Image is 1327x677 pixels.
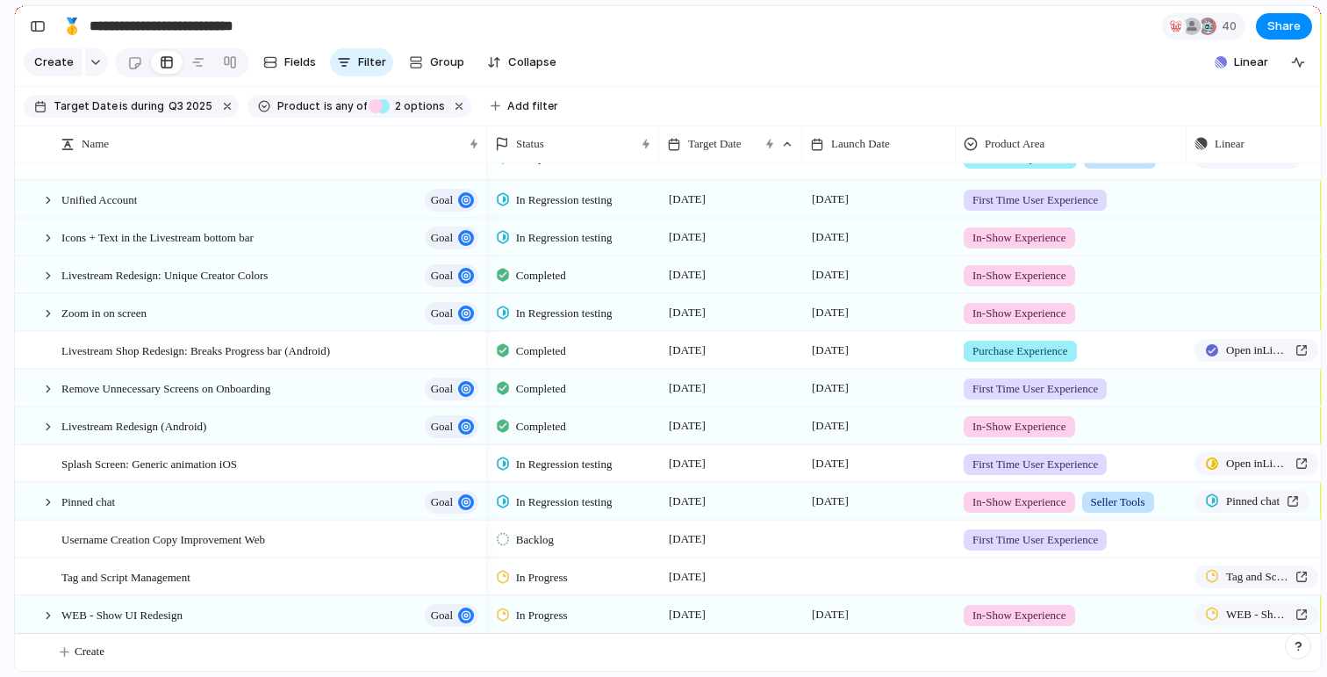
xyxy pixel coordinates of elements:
[664,189,710,210] span: [DATE]
[119,98,128,114] span: is
[431,263,453,288] span: goal
[972,229,1066,247] span: In-Show Experience
[169,98,212,114] span: Q3 2025
[516,418,566,436] span: Completed
[1091,493,1145,511] span: Seller Tools
[664,415,710,436] span: [DATE]
[61,227,254,247] span: Icons + Text in the Livestream bottom bar
[1234,54,1268,71] span: Linear
[516,191,613,209] span: In Regression testing
[1194,565,1318,588] a: Tag and Script Management
[664,566,710,587] span: [DATE]
[972,418,1066,436] span: In-Show Experience
[256,48,323,76] button: Fields
[61,604,183,624] span: WEB - Show UI Redesign
[480,48,563,76] button: Collapse
[61,415,206,436] span: Livestream Redesign (Android)
[369,97,448,116] button: 2 options
[985,135,1044,153] span: Product Area
[688,135,742,153] span: Target Date
[1267,18,1301,35] span: Share
[516,493,613,511] span: In Regression testing
[425,264,478,287] button: goal
[320,97,370,116] button: isany of
[516,305,613,322] span: In Regression testing
[277,98,320,114] span: Product
[972,493,1066,511] span: In-Show Experience
[807,340,853,361] span: [DATE]
[61,453,237,473] span: Splash Screen: Generic animation iOS
[831,135,890,153] span: Launch Date
[425,378,478,400] button: goal
[516,456,613,473] span: In Regression testing
[34,54,74,71] span: Create
[664,491,710,512] span: [DATE]
[24,48,82,76] button: Create
[431,188,453,212] span: goal
[425,604,478,627] button: goal
[1226,342,1288,359] span: Open in Linear
[1226,568,1288,586] span: Tag and Script Management
[61,189,137,209] span: Unified Account
[425,189,478,212] button: goal
[807,302,853,323] span: [DATE]
[807,453,853,474] span: [DATE]
[664,604,710,625] span: [DATE]
[480,94,569,119] button: Add filter
[664,453,710,474] span: [DATE]
[807,189,853,210] span: [DATE]
[972,267,1066,284] span: In-Show Experience
[664,378,710,399] span: [DATE]
[62,14,82,38] div: 🥇
[1194,603,1318,626] a: WEB - Show UI Redesign
[516,342,566,360] span: Completed
[425,302,478,325] button: goal
[508,54,556,71] span: Collapse
[972,531,1098,549] span: First Time User Experience
[431,490,453,515] span: goal
[128,98,164,114] span: during
[516,569,568,587] span: In Progress
[1194,452,1318,475] a: Open inLinear
[58,12,86,40] button: 🥇
[425,491,478,514] button: goal
[431,301,453,326] span: goal
[664,227,710,248] span: [DATE]
[54,98,118,114] span: Target Date
[807,264,853,285] span: [DATE]
[431,377,453,401] span: goal
[400,48,473,76] button: Group
[82,135,109,153] span: Name
[431,603,453,628] span: goal
[972,607,1066,624] span: In-Show Experience
[1226,606,1288,623] span: WEB - Show UI Redesign
[324,98,333,114] span: is
[284,54,316,71] span: Fields
[61,566,190,587] span: Tag and Script Management
[516,229,613,247] span: In Regression testing
[358,54,386,71] span: Filter
[390,98,445,114] span: options
[516,607,568,624] span: In Progress
[807,378,853,399] span: [DATE]
[333,98,367,114] span: any of
[430,54,464,71] span: Group
[972,456,1098,473] span: First Time User Experience
[1194,339,1318,362] a: Open inLinear
[431,226,453,250] span: goal
[330,48,393,76] button: Filter
[807,227,853,248] span: [DATE]
[1256,13,1312,40] button: Share
[1226,455,1288,472] span: Open in Linear
[516,267,566,284] span: Completed
[61,378,270,398] span: Remove Unnecessary Screens on Onboarding
[61,340,330,360] span: Livestream Shop Redesign: Breaks Progress bar (Android)
[516,380,566,398] span: Completed
[165,97,216,116] button: Q3 2025
[664,340,710,361] span: [DATE]
[507,98,558,114] span: Add filter
[1194,490,1309,513] a: Pinned chat
[61,302,147,322] span: Zoom in on screen
[75,643,104,660] span: Create
[807,415,853,436] span: [DATE]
